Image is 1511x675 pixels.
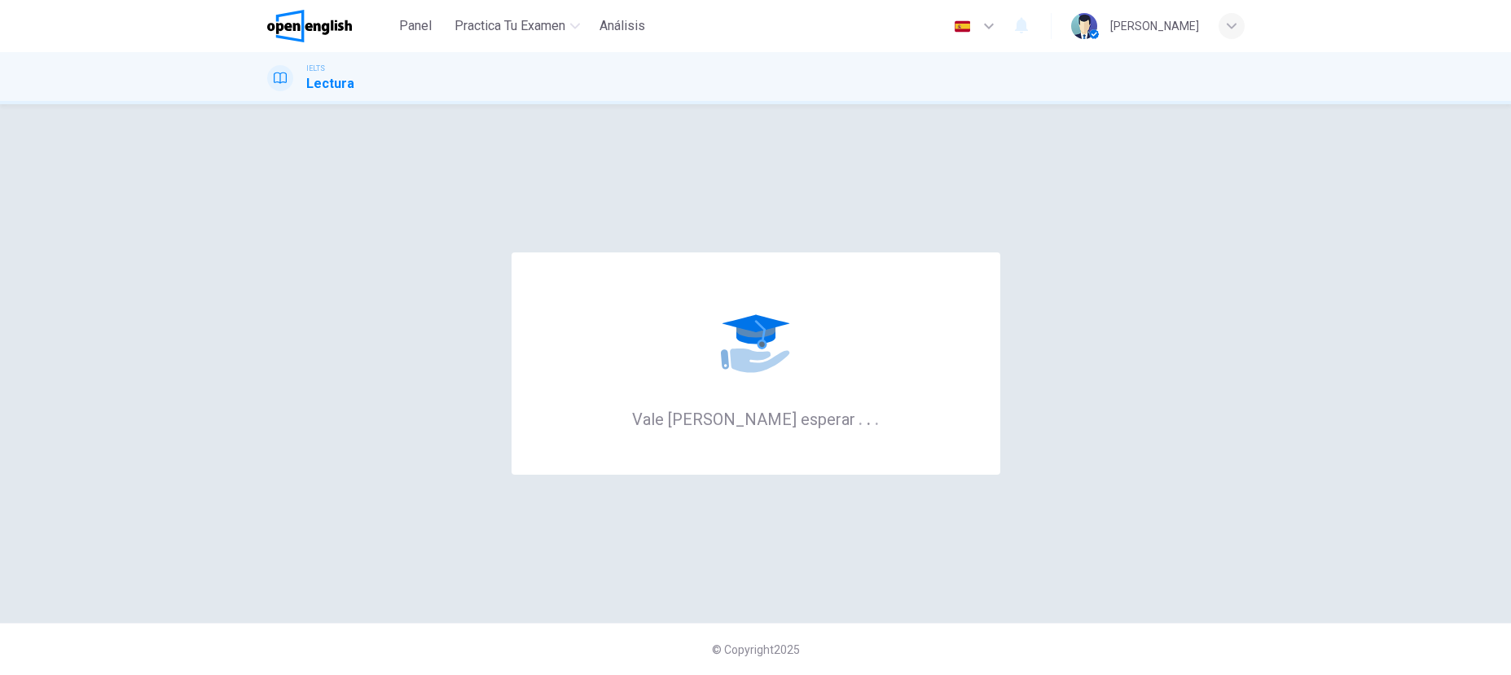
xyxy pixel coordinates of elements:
button: Practica tu examen [448,11,586,41]
img: es [952,20,973,33]
img: OpenEnglish logo [267,10,353,42]
span: Análisis [600,16,645,36]
span: Panel [399,16,432,36]
a: OpenEnglish logo [267,10,390,42]
span: IELTS [306,63,325,74]
span: Practica tu examen [455,16,565,36]
button: Panel [389,11,441,41]
h6: Vale [PERSON_NAME] esperar [632,408,880,429]
h6: . [874,404,880,431]
h6: . [866,404,872,431]
span: © Copyright 2025 [712,643,800,656]
button: Análisis [593,11,652,41]
h1: Lectura [306,74,354,94]
img: Profile picture [1071,13,1097,39]
h6: . [858,404,863,431]
div: [PERSON_NAME] [1110,16,1199,36]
